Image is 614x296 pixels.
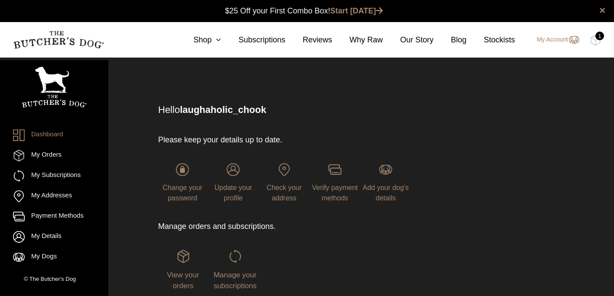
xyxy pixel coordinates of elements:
div: 1 [595,32,604,40]
a: Stockists [467,34,515,46]
img: login-TBD_Payments.png [328,163,341,176]
span: Update your profile [214,184,252,202]
a: Subscriptions [221,34,285,46]
a: Blog [434,34,467,46]
img: TBD_Cart-Full.png [590,35,601,46]
a: Add your dog's details [361,163,410,202]
a: Payment Methods [13,211,95,222]
a: My Orders [13,150,95,161]
a: Update your profile [209,163,257,202]
a: My Dogs [13,251,95,263]
p: Manage orders and subscriptions. [158,221,410,232]
span: Change your password [162,184,202,202]
strong: laughaholic_chook [180,104,266,115]
a: Dashboard [13,129,95,141]
img: login-TBD_Subscriptions.png [229,250,242,263]
img: login-TBD_Dog.png [379,163,392,176]
p: Please keep your details up to date. [158,134,410,146]
a: Why Raw [332,34,383,46]
a: Verify payment methods [311,163,359,202]
a: My Addresses [13,190,95,202]
img: TBD_Portrait_Logo_White.png [22,67,87,108]
span: Add your dog's details [363,184,409,202]
img: login-TBD_Orders.png [177,250,190,263]
span: View your orders [167,271,199,290]
img: login-TBD_Profile.png [227,163,240,176]
a: Change your password [158,163,207,202]
a: Our Story [383,34,434,46]
a: My Details [13,231,95,243]
span: Check your address [266,184,302,202]
img: login-TBD_Password.png [176,163,189,176]
a: My Subscriptions [13,170,95,182]
a: Manage your subscriptions [210,250,260,290]
a: close [599,5,605,16]
a: Shop [176,34,221,46]
a: Check your address [260,163,309,202]
p: Hello [158,103,552,117]
a: View your orders [158,250,208,290]
span: Verify payment methods [312,184,358,202]
span: Manage your subscriptions [214,271,257,290]
img: login-TBD_Address.png [278,163,291,176]
a: My Account [528,35,579,45]
a: Start [DATE] [330,6,383,15]
a: Reviews [285,34,332,46]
